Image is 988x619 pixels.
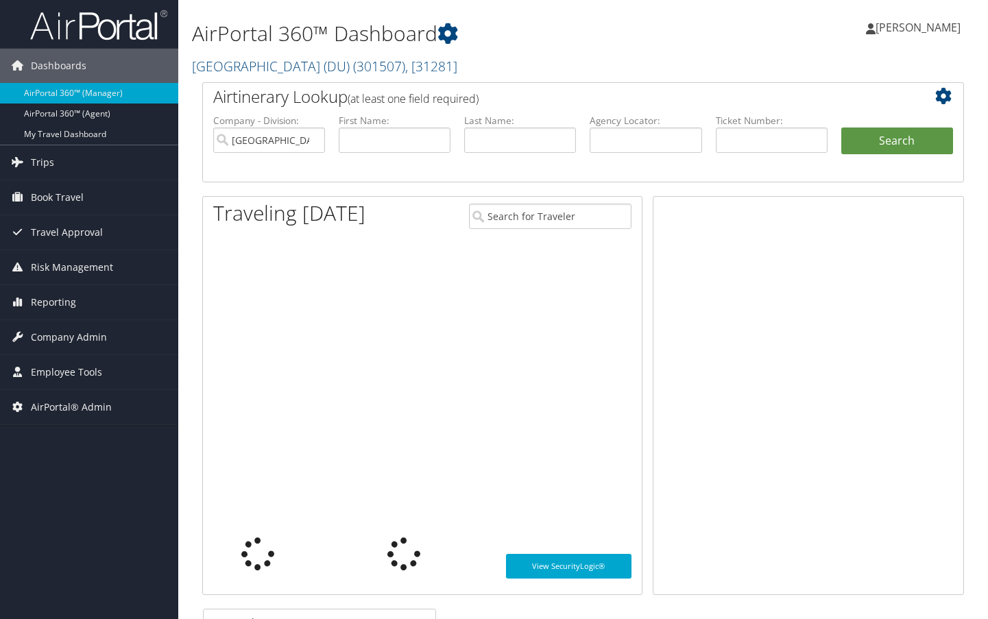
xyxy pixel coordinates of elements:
[31,250,113,284] span: Risk Management
[339,114,450,128] label: First Name:
[31,49,86,83] span: Dashboards
[348,91,479,106] span: (at least one field required)
[841,128,953,155] button: Search
[31,180,84,215] span: Book Travel
[31,145,54,180] span: Trips
[876,20,961,35] span: [PERSON_NAME]
[213,114,325,128] label: Company - Division:
[353,57,405,75] span: ( 301507 )
[192,19,714,48] h1: AirPortal 360™ Dashboard
[469,204,631,229] input: Search for Traveler
[30,9,167,41] img: airportal-logo.png
[716,114,828,128] label: Ticket Number:
[590,114,701,128] label: Agency Locator:
[213,199,365,228] h1: Traveling [DATE]
[866,7,974,48] a: [PERSON_NAME]
[213,85,890,108] h2: Airtinerary Lookup
[31,285,76,319] span: Reporting
[405,57,457,75] span: , [ 31281 ]
[31,215,103,250] span: Travel Approval
[31,320,107,354] span: Company Admin
[464,114,576,128] label: Last Name:
[506,554,631,579] a: View SecurityLogic®
[31,355,102,389] span: Employee Tools
[31,390,112,424] span: AirPortal® Admin
[192,57,457,75] a: [GEOGRAPHIC_DATA] (DU)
